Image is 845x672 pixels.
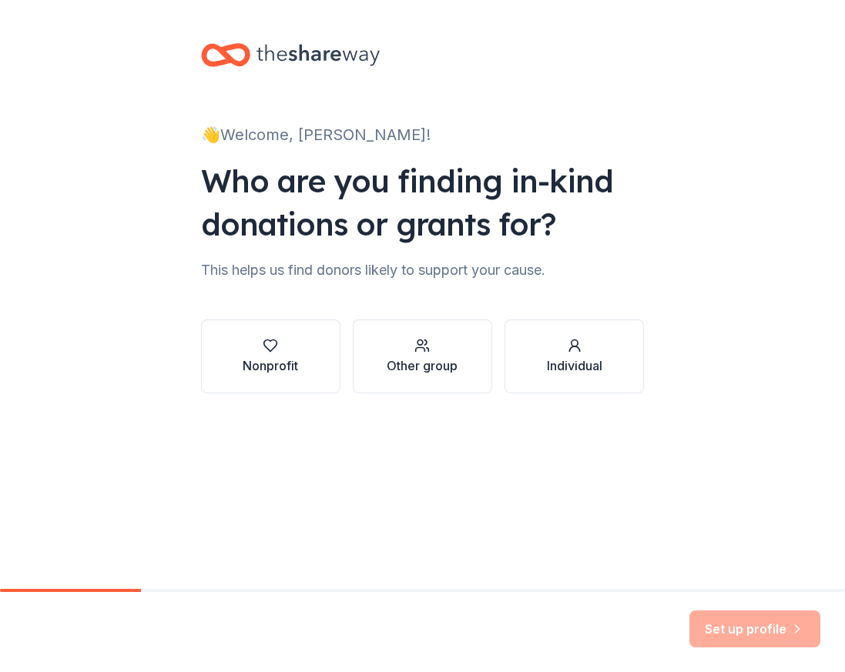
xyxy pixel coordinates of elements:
[201,258,645,283] div: This helps us find donors likely to support your cause.
[201,159,645,246] div: Who are you finding in-kind donations or grants for?
[547,356,602,375] div: Individual
[201,319,340,393] button: Nonprofit
[505,319,644,393] button: Individual
[201,122,645,147] div: 👋 Welcome, [PERSON_NAME]!
[243,356,298,375] div: Nonprofit
[387,356,458,375] div: Other group
[353,319,492,393] button: Other group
